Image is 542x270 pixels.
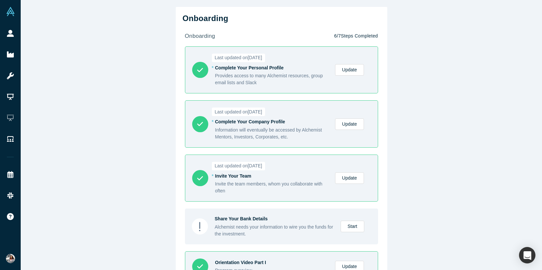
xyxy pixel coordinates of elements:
div: Invite the team members, whom you collaborate with often [215,181,328,194]
div: Information will eventually be accessed by Alchemist Mentors, Investors, Corporates, etc. [215,127,328,140]
div: Invite Your Team [215,173,328,180]
div: Provides access to many Alchemist resources, group email lists and Slack [215,72,328,86]
strong: onboarding [185,33,215,39]
span: Last updated on [DATE] [212,162,265,170]
div: Orientation Video Part I [215,259,328,266]
img: Martha Montoya's Account [6,254,15,263]
a: Start [341,221,364,232]
div: Complete Your Company Profile [215,118,328,125]
span: Last updated on [DATE] [212,54,265,62]
div: Share Your Bank Details [215,215,334,222]
img: Alchemist Vault Logo [6,7,15,16]
p: 6 / 7 Steps Completed [334,33,378,39]
a: Update [335,64,364,76]
a: Update [335,172,364,184]
div: Complete Your Personal Profile [215,64,328,71]
span: Last updated on [DATE] [212,108,265,116]
h2: Onboarding [183,14,380,23]
a: Update [335,118,364,130]
div: Alchemist needs your information to wire you the funds for the investment. [215,224,334,237]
